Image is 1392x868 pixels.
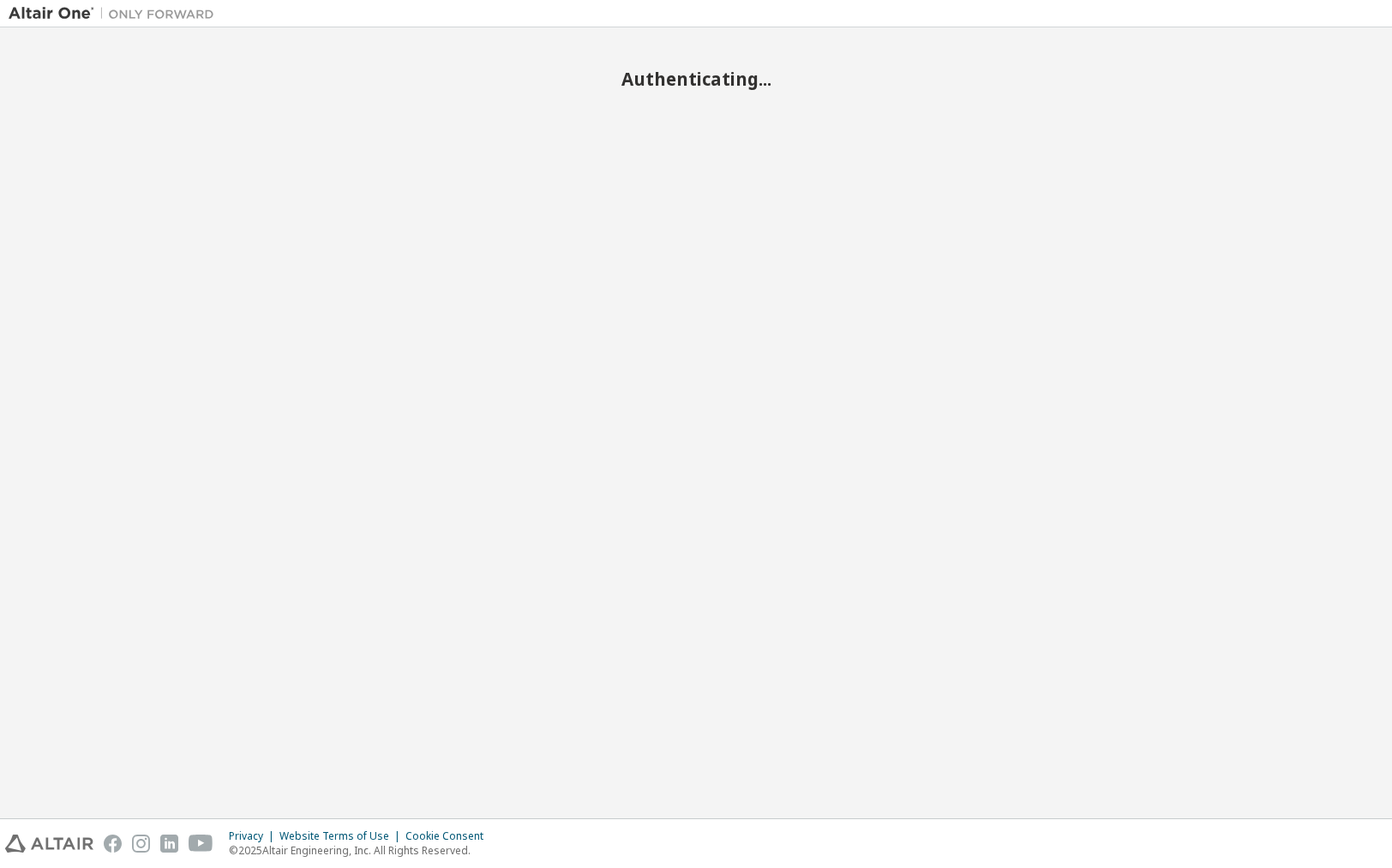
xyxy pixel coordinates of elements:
h2: Authenticating... [9,68,1383,90]
p: © 2025 Altair Engineering, Inc. All Rights Reserved. [229,843,494,858]
img: Altair One [9,5,223,22]
img: altair_logo.svg [5,835,93,853]
img: instagram.svg [132,835,150,853]
img: youtube.svg [189,835,213,853]
div: Website Terms of Use [279,829,405,843]
img: facebook.svg [104,835,122,853]
div: Cookie Consent [405,829,494,843]
img: linkedin.svg [160,835,178,853]
div: Privacy [229,829,279,843]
